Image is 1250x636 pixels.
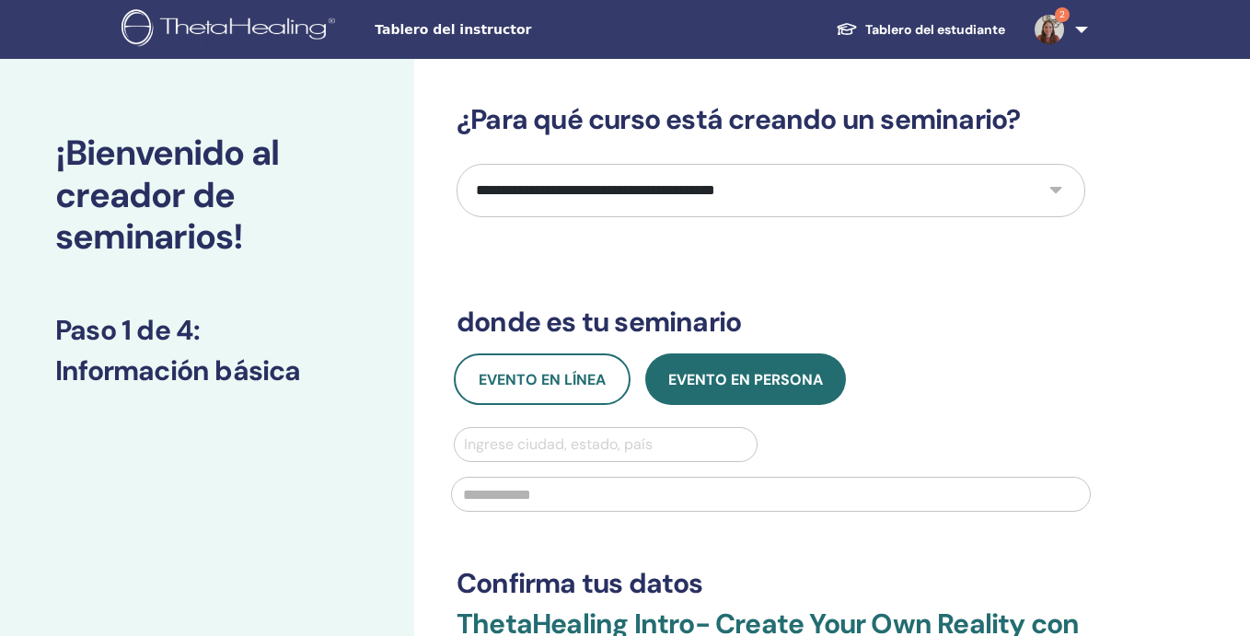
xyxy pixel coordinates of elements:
span: Evento en línea [479,370,606,389]
span: 2 [1055,7,1070,22]
h3: ¿Para qué curso está creando un seminario? [457,103,1085,136]
h2: ¡Bienvenido al creador de seminarios! [55,133,359,259]
img: logo.png [122,9,341,51]
img: default.jpg [1035,15,1064,44]
a: Tablero del estudiante [821,13,1020,47]
h3: donde es tu seminario [457,306,1085,339]
h3: Confirma tus datos [457,567,1085,600]
span: Tablero del instructor [375,20,651,40]
h3: Paso 1 de 4 : [55,314,359,347]
h3: Información básica [55,354,359,387]
button: Evento en persona [645,353,846,405]
img: graduation-cap-white.svg [836,21,858,37]
span: Evento en persona [668,370,823,389]
button: Evento en línea [454,353,631,405]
